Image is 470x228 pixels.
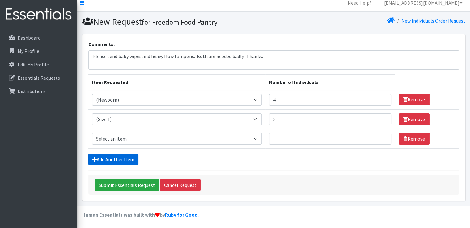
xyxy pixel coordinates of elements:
[95,179,159,191] input: Submit Essentials Request
[165,212,197,218] a: Ruby for Good
[2,32,75,44] a: Dashboard
[2,45,75,57] a: My Profile
[399,94,430,105] a: Remove
[82,16,272,27] h1: New Request
[18,35,40,41] p: Dashboard
[88,154,138,165] a: Add Another Item
[18,48,39,54] p: My Profile
[401,18,465,24] a: New Individuals Order Request
[18,75,60,81] p: Essentials Requests
[399,133,430,145] a: Remove
[18,88,46,94] p: Distributions
[88,74,265,90] th: Item Requested
[160,179,201,191] a: Cancel Request
[265,74,395,90] th: Number of Individuals
[399,113,430,125] a: Remove
[2,58,75,71] a: Edit My Profile
[2,85,75,97] a: Distributions
[88,40,115,48] label: Comments:
[2,72,75,84] a: Essentials Requests
[142,18,218,27] small: for Freedom Food Pantry
[82,212,199,218] strong: Human Essentials was built with by .
[18,61,49,68] p: Edit My Profile
[2,4,75,25] img: HumanEssentials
